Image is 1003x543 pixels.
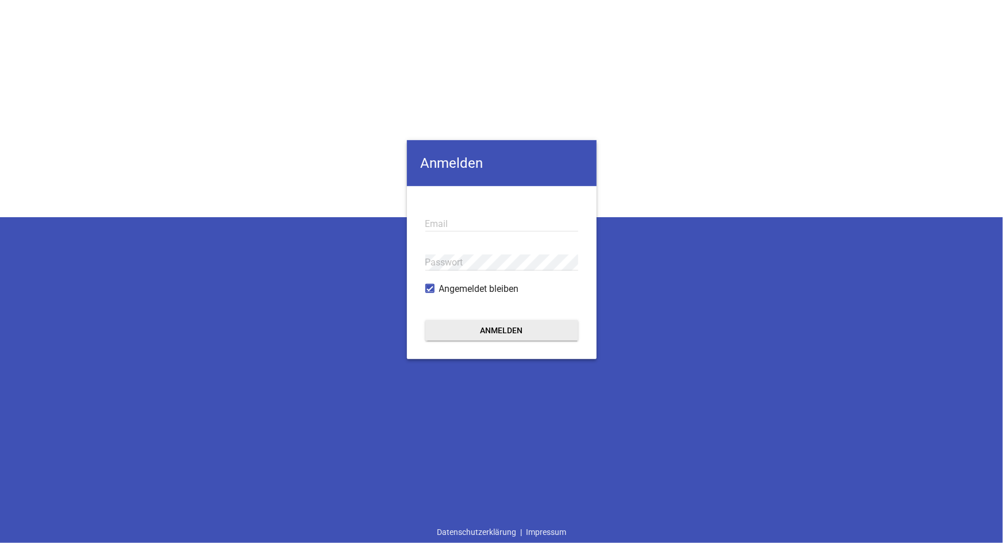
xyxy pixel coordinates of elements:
h4: Anmelden [407,140,597,186]
div: | [433,521,570,543]
button: Anmelden [425,320,578,341]
a: Datenschutzerklärung [433,521,520,543]
a: Impressum [522,521,570,543]
span: Angemeldet bleiben [439,282,519,296]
